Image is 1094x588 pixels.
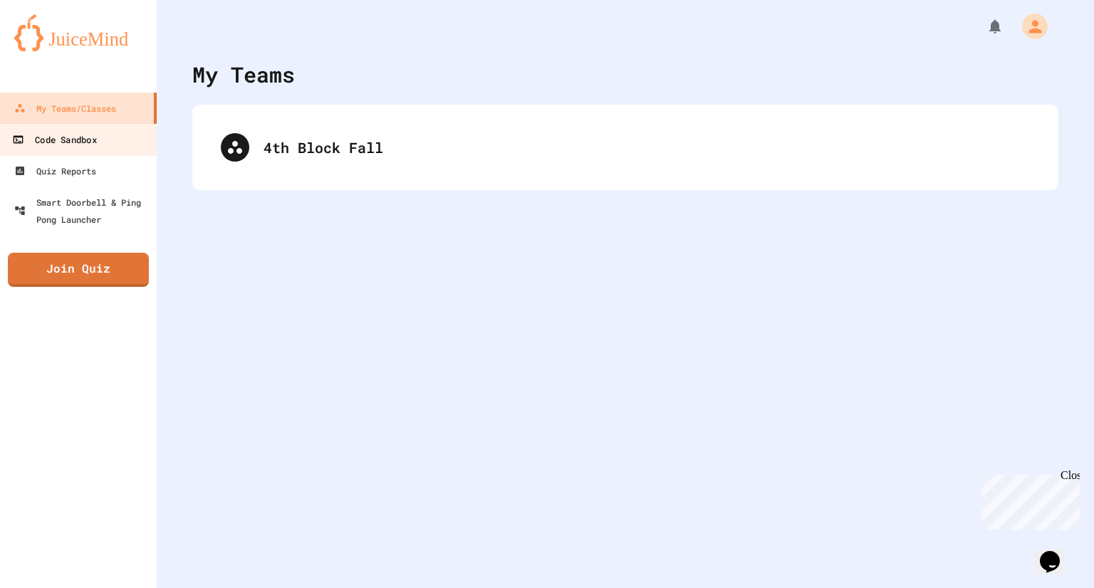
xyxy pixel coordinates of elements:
div: My Notifications [960,14,1007,38]
iframe: chat widget [976,469,1080,530]
div: Chat with us now!Close [6,6,98,90]
div: My Teams/Classes [14,100,116,117]
iframe: chat widget [1034,531,1080,574]
a: Join Quiz [8,253,149,287]
div: Smart Doorbell & Ping Pong Launcher [14,194,151,228]
img: logo-orange.svg [14,14,142,51]
div: 4th Block Fall [207,119,1044,176]
div: 4th Block Fall [264,137,1030,158]
div: My Teams [192,58,295,90]
div: Code Sandbox [12,131,96,149]
div: Quiz Reports [14,162,96,179]
div: My Account [1007,10,1051,43]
